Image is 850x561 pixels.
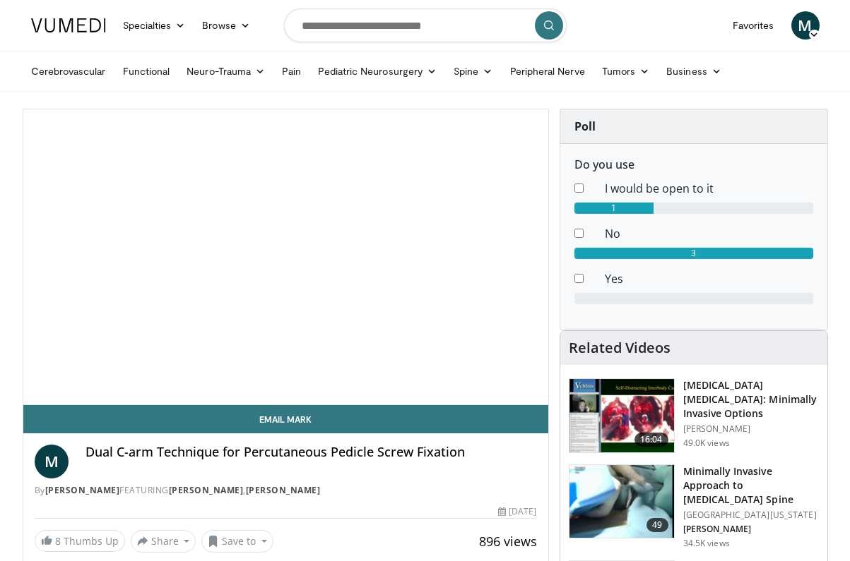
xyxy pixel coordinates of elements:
h3: [MEDICAL_DATA] [MEDICAL_DATA]: Minimally Invasive Options [683,378,819,421]
a: [PERSON_NAME] [45,484,120,496]
video-js: Video Player [23,109,548,405]
h6: Do you use [574,158,813,171]
a: Cerebrovascular [23,57,114,85]
a: 49 Minimally Invasive Approach to [MEDICAL_DATA] Spine [GEOGRAPHIC_DATA][US_STATE] [PERSON_NAME] ... [569,464,819,549]
a: [PERSON_NAME] [169,484,244,496]
a: Pediatric Neurosurgery [309,57,445,85]
img: 9f1438f7-b5aa-4a55-ab7b-c34f90e48e66.150x105_q85_crop-smart_upscale.jpg [569,379,674,452]
button: Share [131,530,196,553]
h3: Minimally Invasive Approach to [MEDICAL_DATA] Spine [683,464,819,507]
a: 8 Thumbs Up [35,530,125,552]
dd: No [594,225,824,242]
div: By FEATURING , [35,484,537,497]
a: Tumors [594,57,659,85]
a: [PERSON_NAME] [246,484,321,496]
a: Peripheral Nerve [502,57,594,85]
div: 3 [574,248,813,259]
a: M [791,11,820,40]
a: Neuro-Trauma [178,57,273,85]
p: 34.5K views [683,538,730,549]
span: 896 views [479,533,537,550]
input: Search topics, interventions [284,8,567,42]
h4: Related Videos [569,339,671,356]
dd: Yes [594,270,824,287]
p: [PERSON_NAME] [683,524,819,535]
dd: I would be open to it [594,180,824,197]
a: M [35,445,69,478]
a: Spine [445,57,501,85]
div: 1 [574,203,654,214]
p: [GEOGRAPHIC_DATA][US_STATE] [683,509,819,521]
span: 8 [55,534,61,548]
span: 16:04 [634,433,668,447]
strong: Poll [574,119,596,134]
a: Browse [194,11,259,40]
a: Business [658,57,730,85]
p: [PERSON_NAME] [683,423,819,435]
button: Save to [201,530,273,553]
a: Specialties [114,11,194,40]
span: 49 [647,518,668,532]
a: Email Mark [23,405,548,433]
h4: Dual C-arm Technique for Percutaneous Pedicle Screw Fixation [85,445,537,460]
a: Functional [114,57,179,85]
div: [DATE] [498,505,536,518]
a: Favorites [724,11,783,40]
img: 38787_0000_3.png.150x105_q85_crop-smart_upscale.jpg [569,465,674,538]
img: VuMedi Logo [31,18,106,32]
p: 49.0K views [683,438,730,449]
a: 16:04 [MEDICAL_DATA] [MEDICAL_DATA]: Minimally Invasive Options [PERSON_NAME] 49.0K views [569,378,819,453]
a: Pain [273,57,309,85]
